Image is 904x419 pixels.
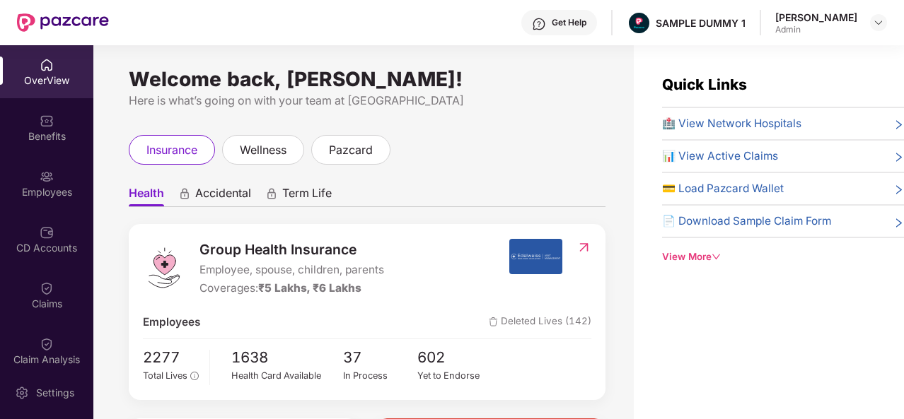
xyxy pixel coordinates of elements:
[32,386,79,400] div: Settings
[143,370,187,381] span: Total Lives
[662,148,778,165] span: 📊 View Active Claims
[199,239,384,260] span: Group Health Insurance
[509,239,562,274] img: insurerIcon
[178,187,191,200] div: animation
[532,17,546,31] img: svg+xml;base64,PHN2ZyBpZD0iSGVscC0zMngzMiIgeG1sbnM9Imh0dHA6Ly93d3cudzMub3JnLzIwMDAvc3ZnIiB3aWR0aD...
[329,141,373,159] span: pazcard
[40,114,54,128] img: svg+xml;base64,PHN2ZyBpZD0iQmVuZWZpdHMiIHhtbG5zPSJodHRwOi8vd3d3LnczLm9yZy8yMDAwL3N2ZyIgd2lkdGg9Ij...
[199,280,384,297] div: Coverages:
[15,386,29,400] img: svg+xml;base64,PHN2ZyBpZD0iU2V0dGluZy0yMHgyMCIgeG1sbnM9Imh0dHA6Ly93d3cudzMub3JnLzIwMDAvc3ZnIiB3aW...
[893,151,904,165] span: right
[146,141,197,159] span: insurance
[576,240,591,254] img: RedirectIcon
[129,92,605,110] div: Here is what’s going on with your team at [GEOGRAPHIC_DATA]
[40,281,54,295] img: svg+xml;base64,PHN2ZyBpZD0iQ2xhaW0iIHhtbG5zPSJodHRwOi8vd3d3LnczLm9yZy8yMDAwL3N2ZyIgd2lkdGg9IjIwIi...
[775,11,857,24] div: [PERSON_NAME]
[282,186,332,206] span: Term Life
[656,16,746,30] div: SAMPLE DUMMY 1
[552,17,586,28] div: Get Help
[893,183,904,197] span: right
[40,170,54,184] img: svg+xml;base64,PHN2ZyBpZD0iRW1wbG95ZWVzIiB4bWxucz0iaHR0cDovL3d3dy53My5vcmcvMjAwMC9zdmciIHdpZHRoPS...
[629,13,649,33] img: Pazcare_Alternative_logo-01-01.png
[775,24,857,35] div: Admin
[343,346,418,370] span: 37
[873,17,884,28] img: svg+xml;base64,PHN2ZyBpZD0iRHJvcGRvd24tMzJ4MzIiIHhtbG5zPSJodHRwOi8vd3d3LnczLm9yZy8yMDAwL3N2ZyIgd2...
[143,247,185,289] img: logo
[17,13,109,32] img: New Pazcare Logo
[265,187,278,200] div: animation
[143,314,200,331] span: Employees
[258,281,361,295] span: ₹5 Lakhs, ₹6 Lakhs
[231,369,343,383] div: Health Card Available
[190,372,198,379] span: info-circle
[231,346,343,370] span: 1638
[893,216,904,230] span: right
[195,186,251,206] span: Accidental
[129,186,164,206] span: Health
[417,346,492,370] span: 602
[662,213,831,230] span: 📄 Download Sample Claim Form
[143,346,199,370] span: 2277
[662,76,747,93] span: Quick Links
[343,369,418,383] div: In Process
[40,58,54,72] img: svg+xml;base64,PHN2ZyBpZD0iSG9tZSIgeG1sbnM9Imh0dHA6Ly93d3cudzMub3JnLzIwMDAvc3ZnIiB3aWR0aD0iMjAiIG...
[489,317,498,326] img: deleteIcon
[240,141,286,159] span: wellness
[662,249,904,264] div: View More
[662,180,784,197] span: 💳 Load Pazcard Wallet
[489,314,591,331] span: Deleted Lives (142)
[40,225,54,240] img: svg+xml;base64,PHN2ZyBpZD0iQ0RfQWNjb3VudHMiIGRhdGEtbmFtZT0iQ0QgQWNjb3VudHMiIHhtbG5zPSJodHRwOi8vd3...
[417,369,492,383] div: Yet to Endorse
[893,118,904,132] span: right
[199,261,384,278] span: Employee, spouse, children, parents
[129,73,605,85] div: Welcome back, [PERSON_NAME]!
[662,115,801,132] span: 🏥 View Network Hospitals
[712,252,721,261] span: down
[40,337,54,351] img: svg+xml;base64,PHN2ZyBpZD0iQ2xhaW0iIHhtbG5zPSJodHRwOi8vd3d3LnczLm9yZy8yMDAwL3N2ZyIgd2lkdGg9IjIwIi...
